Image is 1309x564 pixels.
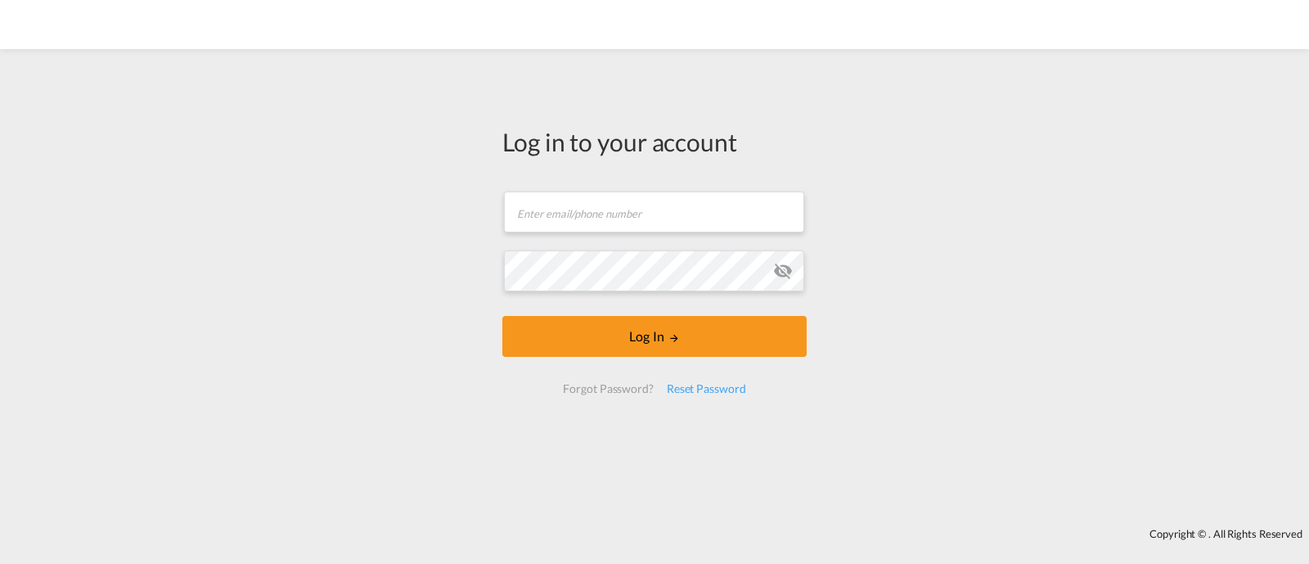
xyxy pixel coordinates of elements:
md-icon: icon-eye-off [773,261,793,281]
div: Reset Password [660,374,753,404]
div: Log in to your account [502,124,807,159]
div: Forgot Password? [556,374,659,404]
input: Enter email/phone number [504,192,804,232]
button: LOGIN [502,316,807,357]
